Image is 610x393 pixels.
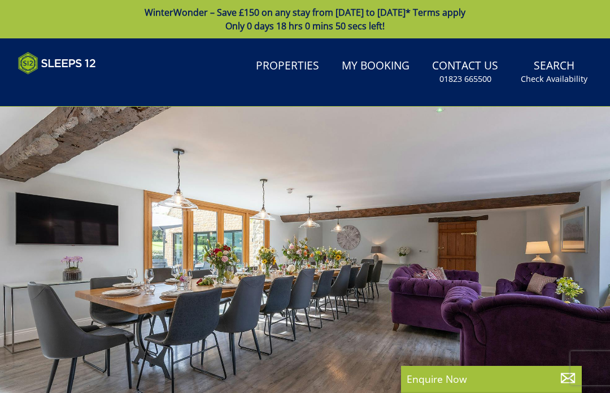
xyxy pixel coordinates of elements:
a: My Booking [337,54,414,79]
a: Contact Us01823 665500 [428,54,503,90]
small: 01823 665500 [439,73,491,85]
p: Enquire Now [407,372,576,386]
span: Only 0 days 18 hrs 0 mins 50 secs left! [225,20,385,32]
img: Sleeps 12 [18,52,96,75]
iframe: Customer reviews powered by Trustpilot [12,81,131,91]
a: SearchCheck Availability [516,54,592,90]
a: Properties [251,54,324,79]
small: Check Availability [521,73,587,85]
